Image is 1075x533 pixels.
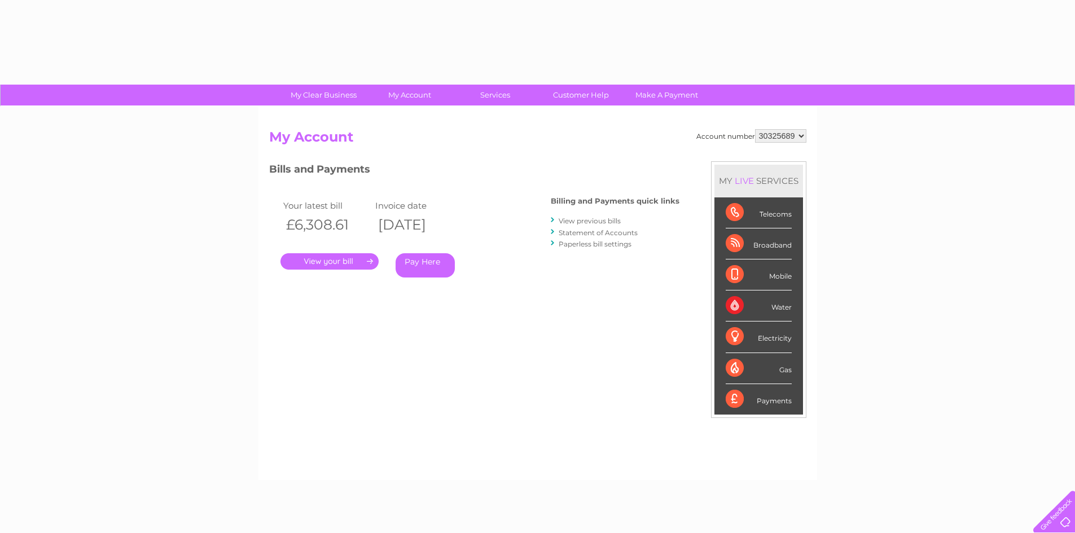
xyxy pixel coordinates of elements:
a: Make A Payment [620,85,713,105]
div: Gas [726,353,792,384]
div: Water [726,290,792,321]
div: Broadband [726,228,792,259]
div: LIVE [732,175,756,186]
div: Account number [696,129,806,143]
th: [DATE] [372,213,465,236]
td: Your latest bill [280,198,373,213]
div: Payments [726,384,792,415]
td: Invoice date [372,198,465,213]
div: MY SERVICES [714,165,803,197]
a: Customer Help [534,85,628,105]
a: . [280,253,379,270]
a: Pay Here [396,253,455,277]
th: £6,308.61 [280,213,373,236]
h4: Billing and Payments quick links [551,197,679,205]
div: Telecoms [726,197,792,228]
div: Electricity [726,321,792,353]
a: My Account [363,85,456,105]
a: Services [449,85,542,105]
a: My Clear Business [277,85,370,105]
div: Mobile [726,259,792,290]
a: View previous bills [559,217,621,225]
a: Paperless bill settings [559,240,631,248]
a: Statement of Accounts [559,228,638,237]
h2: My Account [269,129,806,151]
h3: Bills and Payments [269,161,679,181]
